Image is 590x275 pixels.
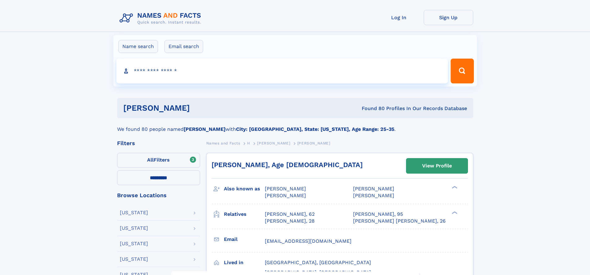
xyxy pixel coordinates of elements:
[353,186,394,192] span: [PERSON_NAME]
[117,10,206,27] img: Logo Names and Facts
[247,141,250,145] span: H
[117,140,200,146] div: Filters
[247,139,250,147] a: H
[206,139,240,147] a: Names and Facts
[224,257,265,268] h3: Lived in
[120,226,148,231] div: [US_STATE]
[353,211,403,218] a: [PERSON_NAME], 95
[276,105,467,112] div: Found 80 Profiles In Our Records Database
[184,126,225,132] b: [PERSON_NAME]
[424,10,473,25] a: Sign Up
[212,161,363,169] a: [PERSON_NAME], Age [DEMOGRAPHIC_DATA]
[450,185,458,189] div: ❯
[117,118,473,133] div: We found 80 people named with .
[265,218,315,224] a: [PERSON_NAME], 28
[118,40,158,53] label: Name search
[224,184,265,194] h3: Also known as
[224,209,265,220] h3: Relatives
[451,59,474,83] button: Search Button
[265,186,306,192] span: [PERSON_NAME]
[450,211,458,215] div: ❯
[120,210,148,215] div: [US_STATE]
[147,157,154,163] span: All
[406,158,468,173] a: View Profile
[265,193,306,198] span: [PERSON_NAME]
[265,211,315,218] a: [PERSON_NAME], 62
[265,259,371,265] span: [GEOGRAPHIC_DATA], [GEOGRAPHIC_DATA]
[265,238,352,244] span: [EMAIL_ADDRESS][DOMAIN_NAME]
[224,234,265,245] h3: Email
[116,59,448,83] input: search input
[120,241,148,246] div: [US_STATE]
[257,139,290,147] a: [PERSON_NAME]
[117,193,200,198] div: Browse Locations
[297,141,330,145] span: [PERSON_NAME]
[422,159,452,173] div: View Profile
[353,193,394,198] span: [PERSON_NAME]
[164,40,203,53] label: Email search
[117,153,200,168] label: Filters
[353,218,446,224] a: [PERSON_NAME] [PERSON_NAME], 26
[236,126,394,132] b: City: [GEOGRAPHIC_DATA], State: [US_STATE], Age Range: 25-35
[374,10,424,25] a: Log In
[257,141,290,145] span: [PERSON_NAME]
[123,104,276,112] h1: [PERSON_NAME]
[120,257,148,262] div: [US_STATE]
